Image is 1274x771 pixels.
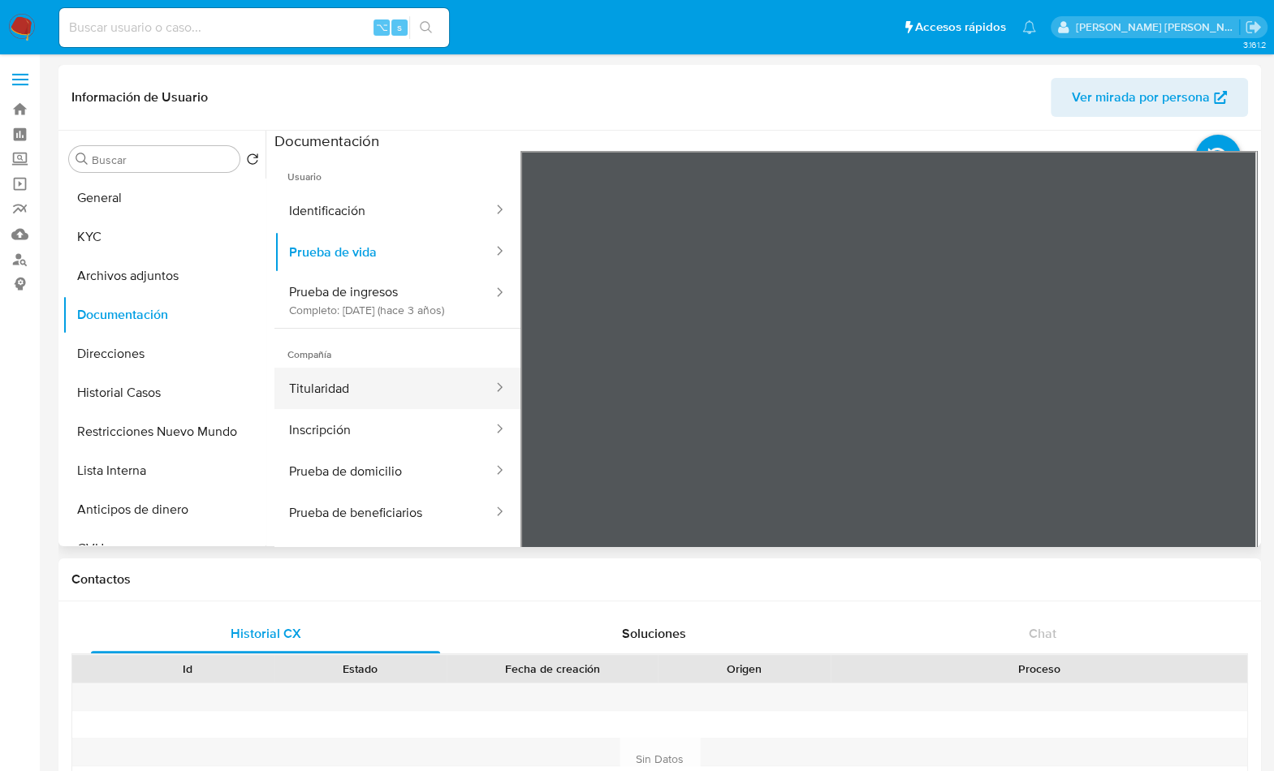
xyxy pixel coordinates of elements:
[71,571,1248,588] h1: Contactos
[231,624,301,643] span: Historial CX
[1022,20,1036,34] a: Notificaciones
[285,661,435,677] div: Estado
[842,661,1236,677] div: Proceso
[375,19,387,35] span: ⌥
[1072,78,1210,117] span: Ver mirada por persona
[622,624,686,643] span: Soluciones
[63,334,266,373] button: Direcciones
[63,490,266,529] button: Anticipos de dinero
[63,256,266,295] button: Archivos adjuntos
[246,153,259,170] button: Volver al orden por defecto
[669,661,819,677] div: Origen
[1245,19,1262,36] a: Salir
[1076,19,1240,35] p: jian.marin@mercadolibre.com
[409,16,443,39] button: search-icon
[63,218,266,256] button: KYC
[71,89,208,106] h1: Información de Usuario
[63,179,266,218] button: General
[458,661,646,677] div: Fecha de creación
[63,373,266,412] button: Historial Casos
[59,17,449,38] input: Buscar usuario o caso...
[76,153,89,166] button: Buscar
[63,412,266,451] button: Restricciones Nuevo Mundo
[915,19,1006,36] span: Accesos rápidos
[397,19,402,35] span: s
[63,529,266,568] button: CVU
[1028,624,1056,643] span: Chat
[1051,78,1248,117] button: Ver mirada por persona
[63,451,266,490] button: Lista Interna
[112,661,262,677] div: Id
[92,153,233,167] input: Buscar
[63,295,266,334] button: Documentación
